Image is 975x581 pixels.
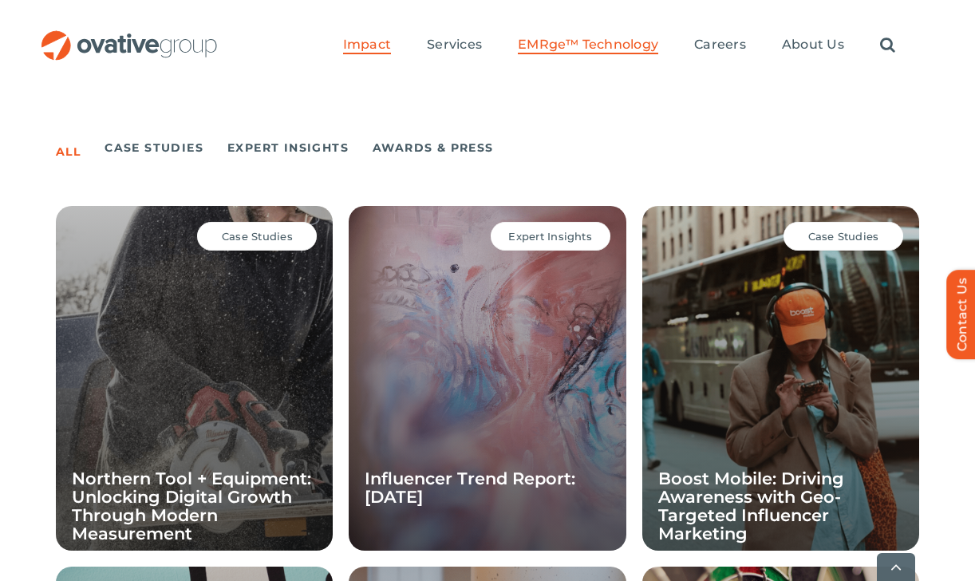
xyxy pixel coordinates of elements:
a: Influencer Trend Report: [DATE] [365,468,575,507]
a: All [56,140,81,163]
span: Services [427,37,482,53]
a: Northern Tool + Equipment: Unlocking Digital Growth Through Modern Measurement [72,468,311,543]
a: Case Studies [105,136,203,159]
a: Search [880,37,895,54]
a: Awards & Press [373,136,494,159]
a: OG_Full_horizontal_RGB [40,29,219,44]
span: Impact [343,37,391,53]
a: Boost Mobile: Driving Awareness with Geo-Targeted Influencer Marketing [658,468,844,543]
span: About Us [782,37,844,53]
a: Expert Insights [227,136,349,159]
a: Careers [694,37,746,54]
ul: Post Filters [56,133,919,162]
a: Services [427,37,482,54]
span: Careers [694,37,746,53]
a: About Us [782,37,844,54]
span: EMRge™ Technology [518,37,658,53]
nav: Menu [343,20,895,71]
a: EMRge™ Technology [518,37,658,54]
a: Impact [343,37,391,54]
